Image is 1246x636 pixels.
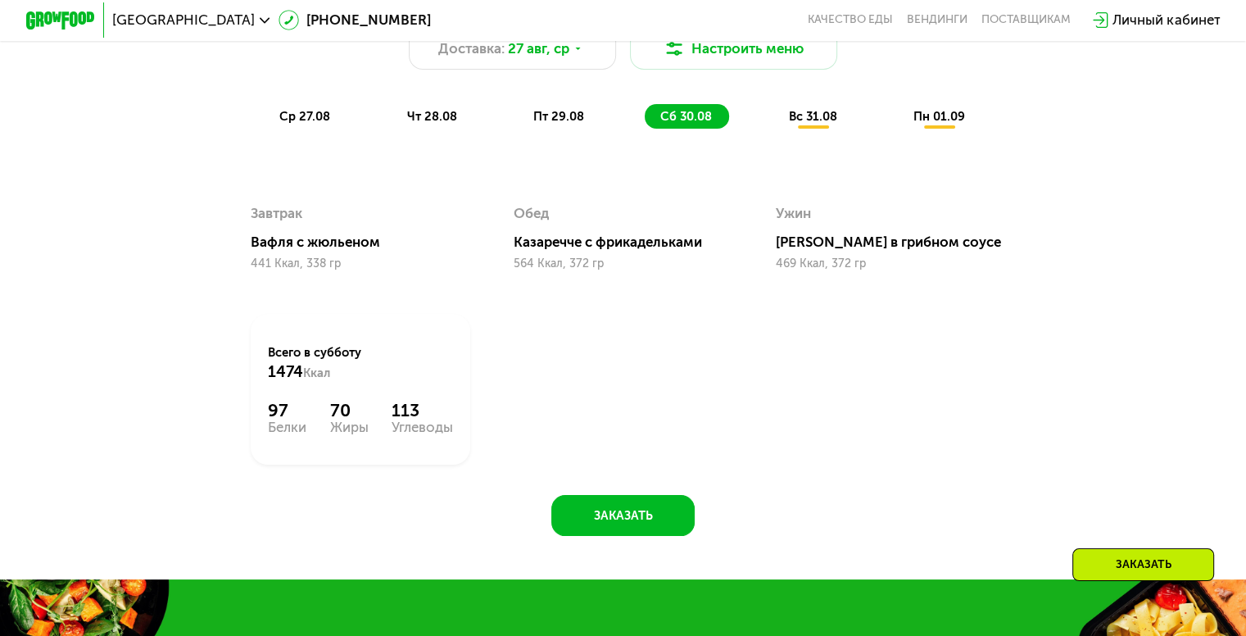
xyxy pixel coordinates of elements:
div: 97 [268,549,306,570]
div: поставщикам [981,13,1071,27]
div: Жиры [330,570,369,584]
span: Доставка: [438,39,505,59]
div: Вафля с жюльеном [251,383,483,400]
div: Обед [514,350,549,376]
div: 441 Ккал, 338 гр [251,407,470,420]
button: Настроить меню [630,28,838,70]
span: вс 31.08 [788,109,836,124]
div: Заказать [1072,548,1214,581]
div: Углеводы [392,570,453,584]
div: 564 Ккал, 372 гр [514,407,733,420]
div: [PERSON_NAME] в грибном соусе [776,383,1008,400]
div: Белки [268,570,306,584]
span: пн 01.09 [913,109,965,124]
span: пт 29.08 [533,109,584,124]
div: Личный кабинет [1112,10,1220,30]
div: Ужин [776,350,811,376]
span: 1474 [268,512,303,531]
a: [PHONE_NUMBER] [279,10,431,30]
a: Качество еды [808,13,893,27]
span: ср 27.08 [279,109,330,124]
span: сб 30.08 [660,109,712,124]
span: чт 28.08 [406,109,456,124]
div: Всего в субботу [268,494,452,532]
div: 70 [330,549,369,570]
div: Завтрак [251,350,302,376]
span: Ккал [303,516,330,530]
span: 27 авг, ср [508,39,569,59]
a: Вендинги [907,13,967,27]
div: 113 [392,549,453,570]
div: 469 Ккал, 372 гр [776,407,995,420]
div: Казаречче с фрикадельками [514,383,746,400]
span: [GEOGRAPHIC_DATA] [112,13,255,27]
